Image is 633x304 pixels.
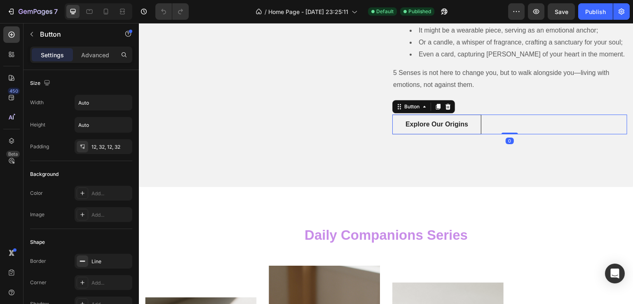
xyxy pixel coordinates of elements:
[139,23,633,304] iframe: Design area
[578,3,613,20] button: Publish
[91,211,130,219] div: Add...
[408,8,431,15] span: Published
[585,7,606,16] div: Publish
[3,3,61,20] button: 7
[54,7,58,16] p: 7
[253,91,342,111] button: <p>Explore Our Origins</p>
[30,99,44,106] div: Width
[166,204,329,220] strong: Daily Companions Series
[264,80,282,87] div: Button
[81,51,109,59] p: Advanced
[376,8,394,15] span: Default
[268,7,348,16] span: Home Page - [DATE] 23:25:11
[30,257,46,265] div: Border
[30,143,49,150] div: Padding
[91,279,130,287] div: Add...
[75,95,132,110] input: Auto
[254,44,488,80] p: 5 Senses is not here to change you, but to walk alongside you—living with emotions, not against t...
[91,143,130,151] div: 12, 32, 12, 32
[30,121,45,129] div: Height
[555,8,568,15] span: Save
[6,151,20,157] div: Beta
[30,189,43,197] div: Color
[91,258,130,265] div: Line
[265,7,267,16] span: /
[271,26,488,37] li: Even a card, capturing [PERSON_NAME] of your heart in the moment.
[41,51,64,59] p: Settings
[30,171,59,178] div: Background
[30,239,45,246] div: Shape
[155,3,189,20] div: Undo/Redo
[75,117,132,132] input: Auto
[30,78,52,89] div: Size
[40,29,110,39] p: Button
[605,264,625,283] div: Open Intercom Messenger
[91,190,130,197] div: Add...
[267,96,329,106] p: Explore Our Origins
[548,3,575,20] button: Save
[30,211,45,218] div: Image
[8,88,20,94] div: 450
[30,279,47,286] div: Corner
[367,115,375,121] div: 0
